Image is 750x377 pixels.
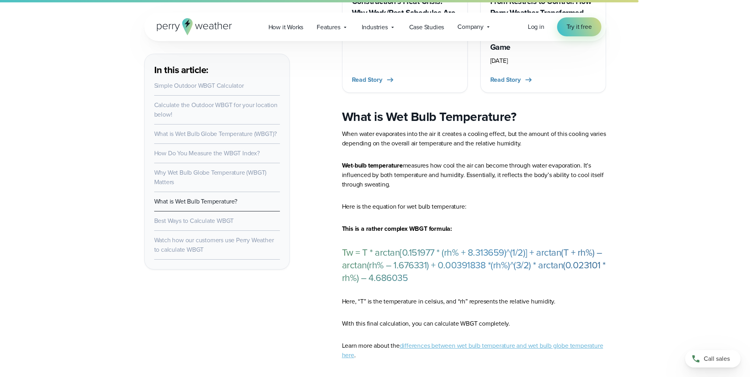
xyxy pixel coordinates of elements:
[342,224,452,233] strong: This is a rather complex WBGT formula:
[400,341,603,350] a: differences between wet bulb temperature and wet bulb globe temperature
[154,100,278,119] a: Calculate the Outdoor WBGT for your location below!
[342,246,606,284] p: Tw = T * arctan[0.151977 * (rh% + 8.313659)^(1/2)] + arctan(T + rh%) – arctan(rh% – 1.676331) + 0...
[342,202,606,211] p: Here is the equation for wet bulb temperature:
[704,354,730,364] span: Call sales
[342,341,606,360] p: Learn more about the .
[154,81,244,90] a: Simple Outdoor WBGT Calculator
[342,351,354,360] a: here
[342,129,606,148] p: When water evaporates into the air it creates a cooling effect, but the amount of this cooling va...
[342,107,517,126] strong: What is Wet Bulb Temperature?
[409,23,444,32] span: Case Studies
[154,129,277,138] a: What is Wet Bulb Globe Temperature (WBGT)?
[352,75,395,85] button: Read Story
[342,319,606,328] p: With this final calculation, you can calculate WBGT completely.
[528,22,544,31] span: Log in
[317,23,340,32] span: Features
[342,297,606,306] p: Here, “T” is the temperature in celsius, and “rh” represents the relative humidity.
[685,350,741,368] a: Call sales
[154,216,234,225] a: Best Ways to Calculate WBGT
[154,64,280,76] h3: In this article:
[457,22,484,32] span: Company
[268,23,304,32] span: How it Works
[567,22,592,32] span: Try it free
[557,17,601,36] a: Try it free
[154,236,274,254] a: Watch how our customers use Perry Weather to calculate WBGT
[490,75,533,85] button: Read Story
[402,19,451,35] a: Case Studies
[490,56,596,66] div: [DATE]
[154,197,237,206] a: What is Wet Bulb Temperature?
[154,168,267,187] a: Why Wet Bulb Globe Temperature (WBGT) Matters
[262,19,310,35] a: How it Works
[528,22,544,32] a: Log in
[362,23,388,32] span: Industries
[154,149,260,158] a: How Do You Measure the WBGT Index?
[352,75,382,85] span: Read Story
[342,161,403,170] strong: Wet-bulb temperature
[490,75,521,85] span: Read Story
[342,161,606,189] p: measures how cool the air can become through water evaporation. It’s influenced by both temperatu...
